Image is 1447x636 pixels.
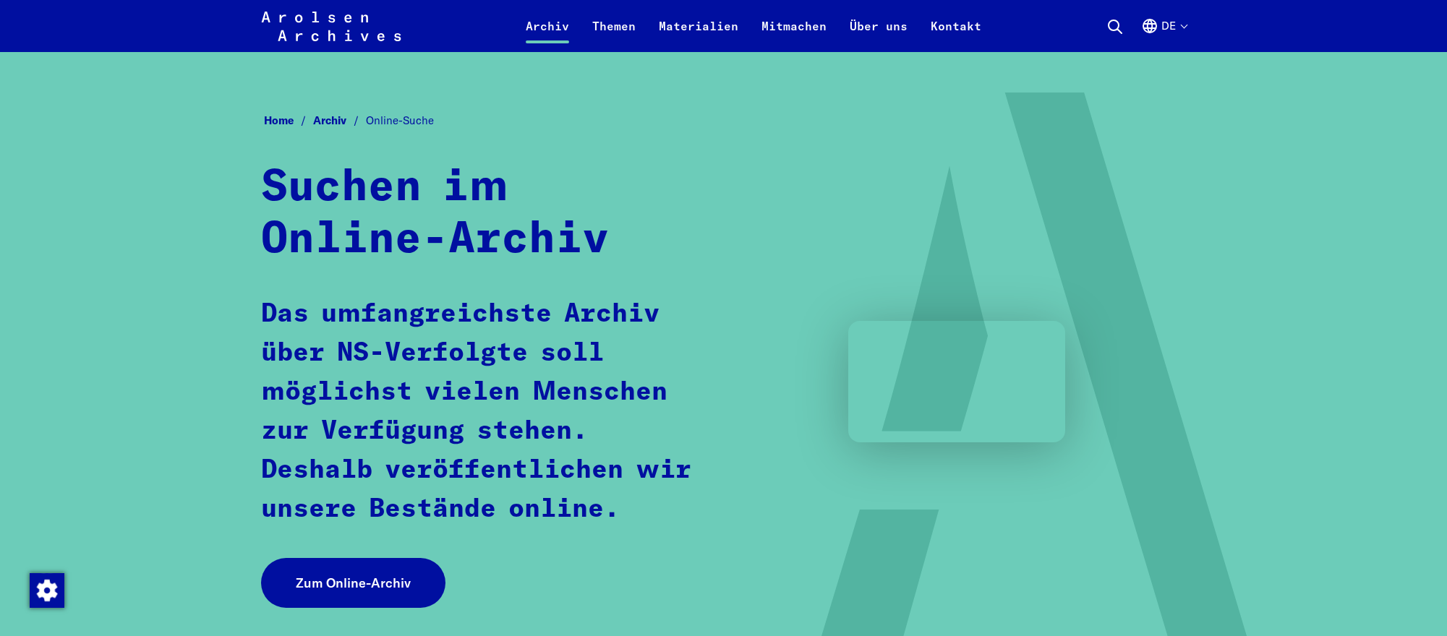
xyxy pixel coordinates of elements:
[1141,17,1187,52] button: Deutsch, Sprachauswahl
[261,166,609,262] strong: Suchen im Online-Archiv
[838,17,919,52] a: Über uns
[366,113,434,127] span: Online-Suche
[261,558,445,608] a: Zum Online-Archiv
[30,573,64,608] img: Zustimmung ändern
[264,113,313,127] a: Home
[261,295,699,529] p: Das umfangreichste Archiv über NS-Verfolgte soll möglichst vielen Menschen zur Verfügung stehen. ...
[296,573,411,593] span: Zum Online-Archiv
[261,110,1187,132] nav: Breadcrumb
[919,17,993,52] a: Kontakt
[647,17,750,52] a: Materialien
[29,572,64,607] div: Zustimmung ändern
[313,113,366,127] a: Archiv
[514,17,581,52] a: Archiv
[581,17,647,52] a: Themen
[750,17,838,52] a: Mitmachen
[514,9,993,43] nav: Primär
